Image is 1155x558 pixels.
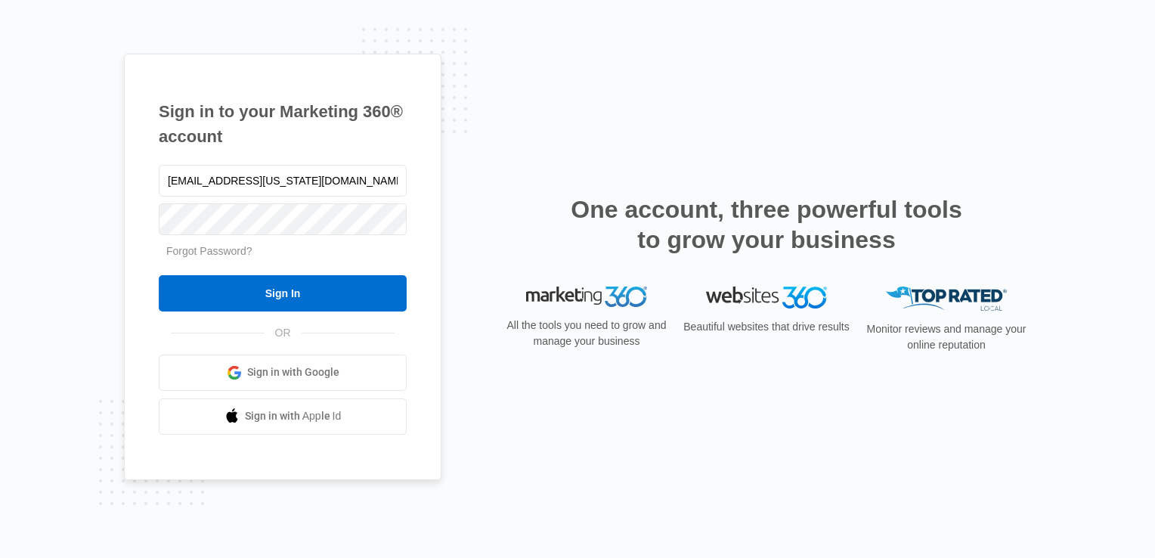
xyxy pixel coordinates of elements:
[159,165,407,197] input: Email
[247,364,339,380] span: Sign in with Google
[159,398,407,435] a: Sign in with Apple Id
[706,287,827,308] img: Websites 360
[159,99,407,149] h1: Sign in to your Marketing 360® account
[159,275,407,312] input: Sign In
[159,355,407,391] a: Sign in with Google
[166,245,252,257] a: Forgot Password?
[502,318,671,349] p: All the tools you need to grow and manage your business
[566,194,967,255] h2: One account, three powerful tools to grow your business
[245,408,342,424] span: Sign in with Apple Id
[682,319,851,335] p: Beautiful websites that drive results
[526,287,647,308] img: Marketing 360
[265,325,302,341] span: OR
[862,321,1031,353] p: Monitor reviews and manage your online reputation
[886,287,1007,312] img: Top Rated Local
